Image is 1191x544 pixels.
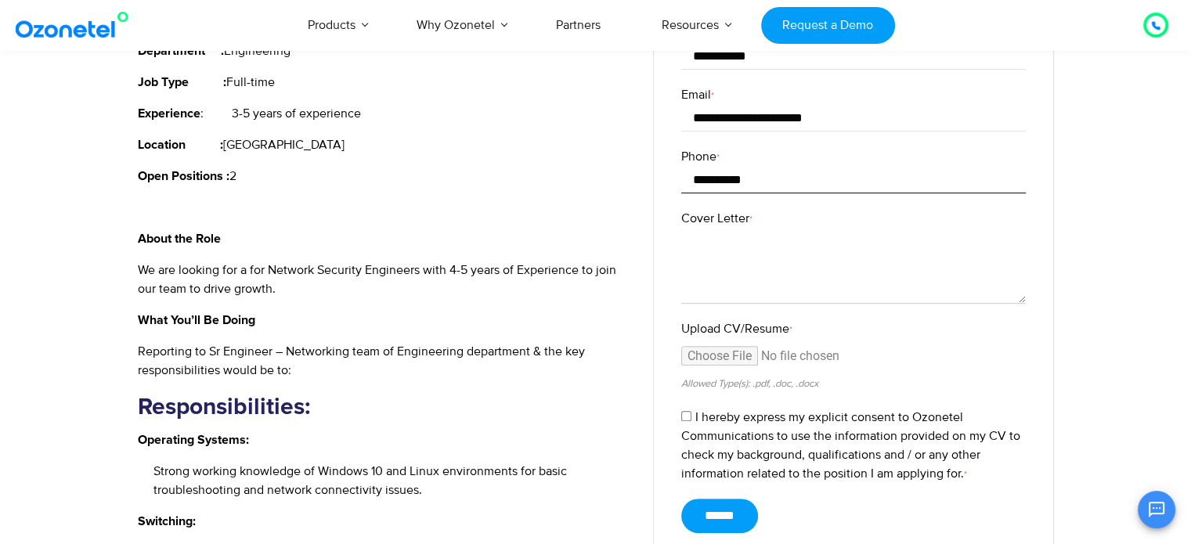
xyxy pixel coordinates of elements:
strong: About the Role [138,232,221,245]
strong: Operating Systems: [138,434,249,446]
p: : 3-5 years of experience [138,104,630,123]
p: Full-time [138,73,630,92]
p: We are looking for a for Network Security Engineers with 4-5 years of Experience to join our team... [138,261,630,298]
p: 2 [138,167,630,186]
strong: Department : [138,45,224,57]
strong: Experience [138,107,200,120]
strong: What You’ll Be Doing [138,314,255,326]
strong: Open Positions : [138,170,229,182]
strong: Responsibilities: [138,395,310,419]
p: Reporting to Sr Engineer – Networking team of Engineering department & the key responsibilities w... [138,342,630,380]
p: Engineering [138,41,630,60]
button: Open chat [1138,491,1175,528]
label: I hereby express my explicit consent to Ozonetel Communications to use the information provided o... [681,409,1020,481]
small: Allowed Type(s): .pdf, .doc, .docx [681,377,818,390]
p: [GEOGRAPHIC_DATA] [138,135,630,154]
label: Phone [681,147,1026,166]
li: Strong working knowledge of Windows 10 and Linux environments for basic troubleshooting and netwo... [153,462,630,499]
label: Upload CV/Resume [681,319,1026,338]
label: Cover Letter [681,209,1026,228]
label: Email [681,85,1026,104]
strong: Job Type : [138,76,226,88]
strong: Switching: [138,515,196,528]
strong: Location : [138,139,223,151]
a: Request a Demo [761,7,895,44]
